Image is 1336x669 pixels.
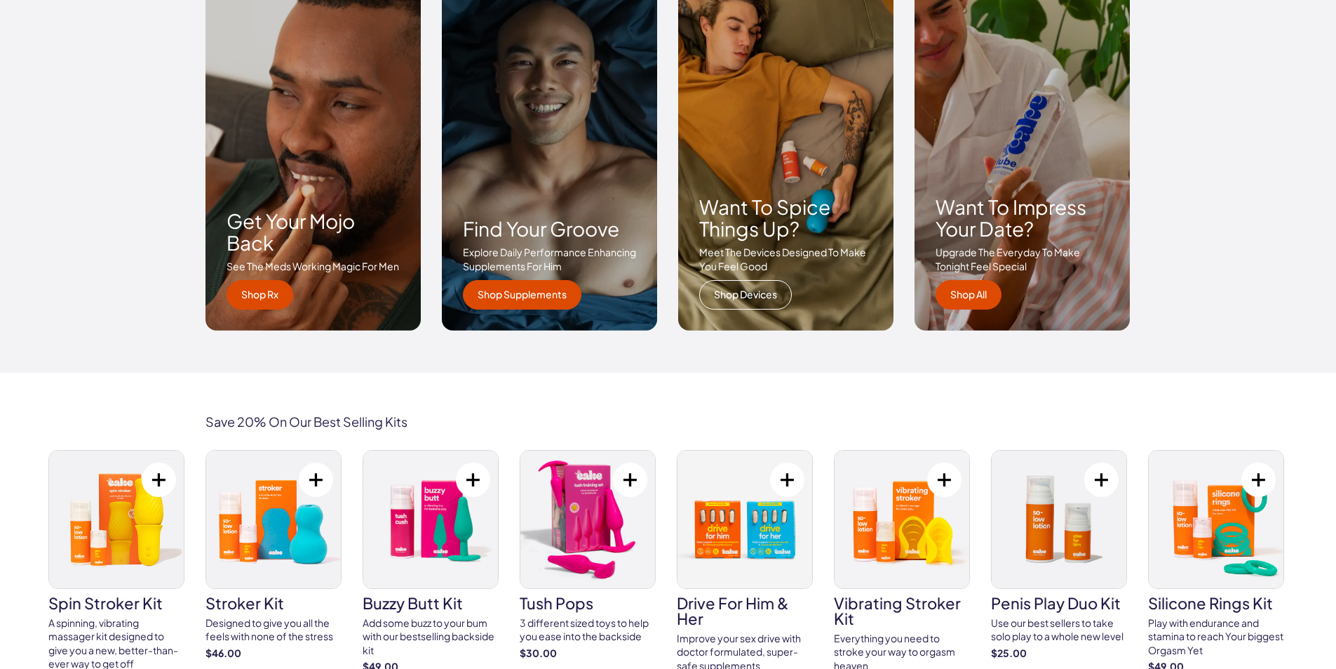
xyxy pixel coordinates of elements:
[936,246,1109,273] p: Upgrade the everyday to make tonight feel special
[520,450,656,661] a: tush pops tush pops 3 different sized toys to help you ease into the backside $30.00
[1149,451,1283,588] img: silicone rings kit
[363,451,498,588] img: buzzy butt kit
[991,616,1127,644] div: Use our best sellers to take solo play to a whole new level
[206,451,341,588] img: stroker kit
[205,616,342,644] div: Designed to give you all the feels with none of the stress
[936,280,1001,310] a: Shop All
[699,246,872,273] p: Meet the devices designed to make you feel good
[49,451,184,588] img: spin stroker kit
[520,647,656,661] strong: $30.00
[463,218,636,240] h3: Find your groove
[699,280,792,310] a: Shop Devices
[363,616,499,658] div: Add some buzz to your bum with our bestselling backside kit
[520,616,656,644] div: 3 different sized toys to help you ease into the backside
[463,280,581,310] a: Shop Supplements
[1148,595,1284,611] h3: silicone rings kit
[835,451,969,588] img: vibrating stroker kit
[1148,616,1284,658] div: Play with endurance and stamina to reach Your biggest Orgasm Yet
[227,280,293,310] a: Shop Rx
[227,211,400,254] h3: Get your mojo back
[699,197,872,240] h3: Want to spice things up?
[936,197,1109,240] h3: Want to impress your date?
[205,647,342,661] strong: $46.00
[677,451,812,588] img: drive for him & her
[205,450,342,661] a: stroker kit stroker kit Designed to give you all the feels with none of the stress $46.00
[520,451,655,588] img: tush pops
[227,260,400,274] p: See the meds working magic for men
[463,246,636,273] p: Explore daily performance enhancing supplements for him
[363,595,499,611] h3: buzzy butt kit
[677,595,813,626] h3: drive for him & her
[991,450,1127,661] a: penis play duo kit penis play duo kit Use our best sellers to take solo play to a whole new level...
[205,595,342,611] h3: stroker kit
[992,451,1126,588] img: penis play duo kit
[991,595,1127,611] h3: penis play duo kit
[991,647,1127,661] strong: $25.00
[834,595,970,626] h3: vibrating stroker kit
[520,595,656,611] h3: tush pops
[48,595,184,611] h3: spin stroker kit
